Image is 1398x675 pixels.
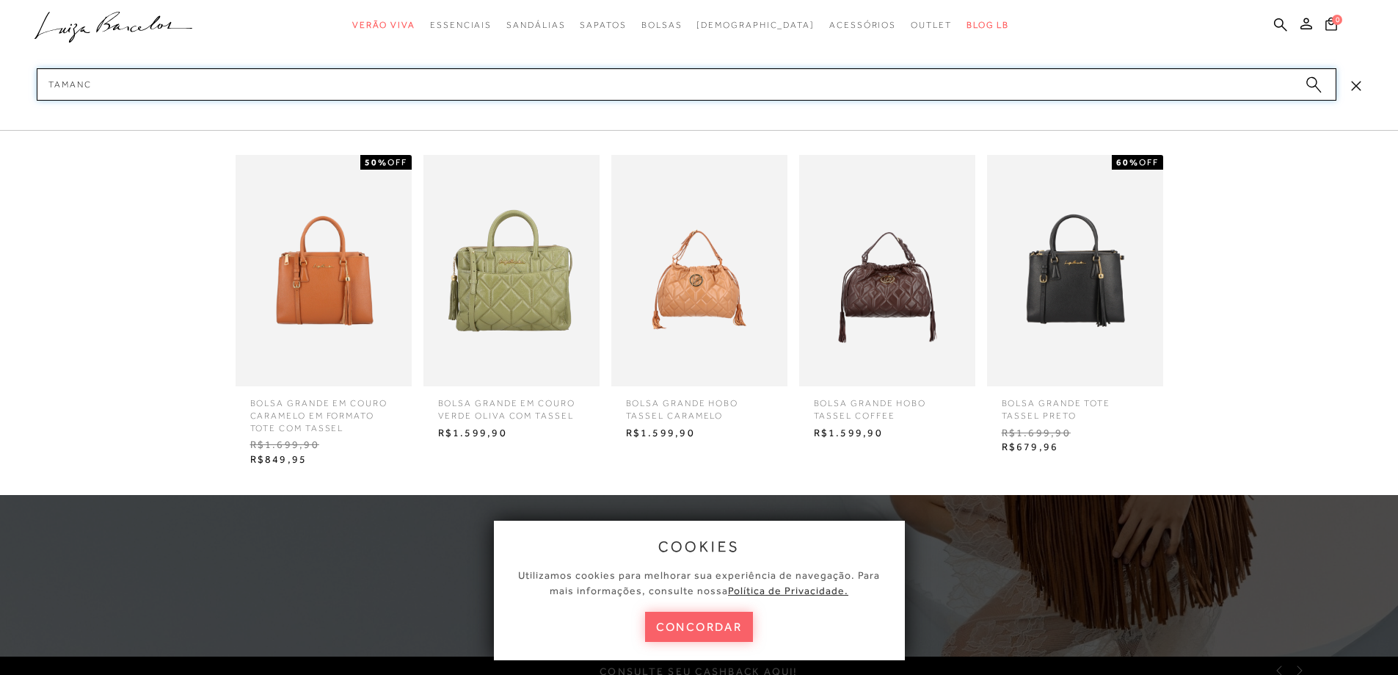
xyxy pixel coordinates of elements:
[427,422,596,444] span: R$1.599,90
[352,20,415,30] span: Verão Viva
[829,12,896,39] a: categoryNavScreenReaderText
[991,436,1159,458] span: R$679,96
[518,569,880,596] span: Utilizamos cookies para melhorar sua experiência de navegação. Para mais informações, consulte nossa
[239,434,408,456] span: R$1.699,90
[580,12,626,39] a: categoryNavScreenReaderText
[641,12,682,39] a: categoryNavScreenReaderText
[983,155,1167,458] a: BOLSA GRANDE TOTE TASSEL PRETO 60%OFF BOLSA GRANDE TOTE TASSEL PRETO R$1.699,90 R$679,96
[987,155,1163,386] img: BOLSA GRANDE TOTE TASSEL PRETO
[611,155,787,386] img: BOLSA GRANDE HOBO TASSEL CARAMELO
[506,20,565,30] span: Sandálias
[796,155,979,444] a: BOLSA GRANDE HOBO TASSEL COFFEE BOLSA GRANDE HOBO TASSEL COFFEE R$1.599,90
[641,20,682,30] span: Bolsas
[1116,157,1139,167] strong: 60%
[239,386,408,434] span: BOLSA GRANDE EM COURO CARAMELO EM FORMATO TOTE COM TASSEL
[1332,15,1342,25] span: 0
[232,155,415,471] a: BOLSA GRANDE EM COURO CARAMELO EM FORMATO TOTE COM TASSEL 50%OFF BOLSA GRANDE EM COURO CARAMELO E...
[645,612,754,642] button: concordar
[387,157,407,167] span: OFF
[506,12,565,39] a: categoryNavScreenReaderText
[911,20,952,30] span: Outlet
[37,68,1336,101] input: Buscar.
[696,20,815,30] span: [DEMOGRAPHIC_DATA]
[423,155,600,386] img: BOLSA GRANDE EM COURO VERDE OLIVA COM TASSEL
[615,386,784,422] span: BOLSA GRANDE HOBO TASSEL CARAMELO
[430,20,492,30] span: Essenciais
[911,12,952,39] a: categoryNavScreenReaderText
[991,386,1159,422] span: BOLSA GRANDE TOTE TASSEL PRETO
[420,155,603,444] a: BOLSA GRANDE EM COURO VERDE OLIVA COM TASSEL BOLSA GRANDE EM COURO VERDE OLIVA COM TASSEL R$1.599,90
[427,386,596,422] span: BOLSA GRANDE EM COURO VERDE OLIVA COM TASSEL
[728,585,848,596] a: Política de Privacidade.
[352,12,415,39] a: categoryNavScreenReaderText
[991,422,1159,444] span: R$1.699,90
[236,155,412,386] img: BOLSA GRANDE EM COURO CARAMELO EM FORMATO TOTE COM TASSEL
[615,422,784,444] span: R$1.599,90
[608,155,791,444] a: BOLSA GRANDE HOBO TASSEL CARAMELO BOLSA GRANDE HOBO TASSEL CARAMELO R$1.599,90
[580,20,626,30] span: Sapatos
[430,12,492,39] a: categoryNavScreenReaderText
[966,12,1009,39] a: BLOG LB
[1321,16,1341,36] button: 0
[239,449,408,471] span: R$849,95
[799,155,975,386] img: BOLSA GRANDE HOBO TASSEL COFFEE
[696,12,815,39] a: noSubCategoriesText
[1139,157,1159,167] span: OFF
[365,157,387,167] strong: 50%
[829,20,896,30] span: Acessórios
[803,386,972,422] span: BOLSA GRANDE HOBO TASSEL COFFEE
[966,20,1009,30] span: BLOG LB
[803,422,972,444] span: R$1.599,90
[658,538,740,555] span: cookies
